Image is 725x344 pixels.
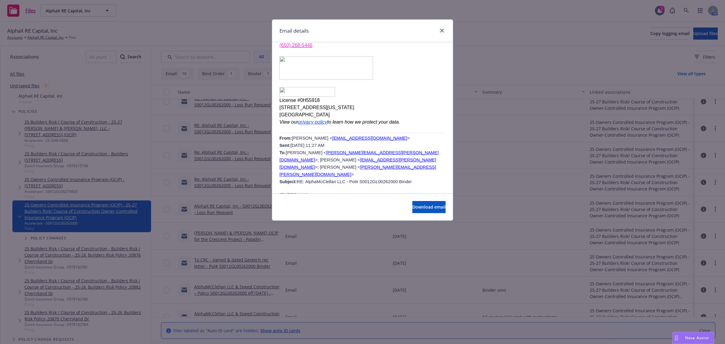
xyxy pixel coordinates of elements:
a: [EMAIL_ADDRESS][DOMAIN_NAME] [332,136,407,141]
b: Subject: [279,179,297,184]
div: Drag to move [673,332,680,344]
span: [GEOGRAPHIC_DATA] [279,112,330,117]
a: close [438,27,446,34]
span: [PERSON_NAME] < > [DATE] 11:27 AM [PERSON_NAME] < >; [PERSON_NAME] < >; [PERSON_NAME] < > RE: Alp... [279,136,439,184]
span: [STREET_ADDRESS][US_STATE] [279,105,354,110]
button: Nova Assist [672,332,714,344]
a: (650) 268-5446 [279,43,312,48]
b: To: [279,150,286,155]
button: Download email [412,201,446,213]
span: [EXTERNAL] [279,193,308,198]
span: From: [279,136,292,141]
span: View our [279,119,298,125]
img: image003.jpg@01DC0213.31BCC040 [279,56,373,80]
a: privacy policy [298,119,327,125]
img: image004.png@01DC0213.31BCC040 [279,87,335,97]
a: [PERSON_NAME][EMAIL_ADDRESS][PERSON_NAME][DOMAIN_NAME] [279,150,439,162]
span: License #0H55918 [279,98,320,103]
span: Nova Assist [685,335,709,340]
span: to learn how we protect your data. [327,119,400,125]
b: Sent: [279,143,291,148]
h1: Email details [279,27,309,35]
span: Download email [412,204,446,210]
